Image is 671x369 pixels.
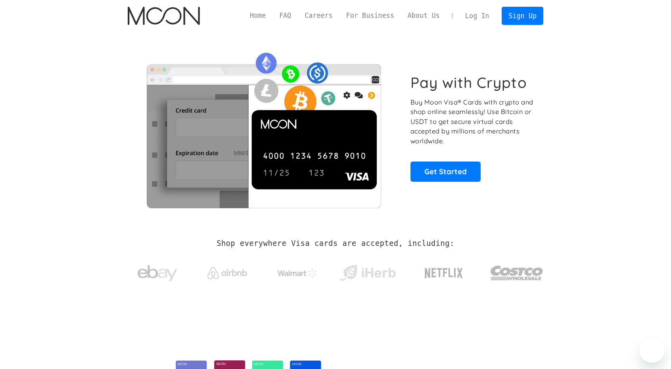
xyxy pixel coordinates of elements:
[410,74,527,91] h1: Pay with Crypto
[217,239,454,248] h2: Shop everywhere Visa cards are accepted, including:
[458,7,496,25] a: Log In
[128,7,199,25] a: home
[410,162,481,181] a: Get Started
[401,11,447,21] a: About Us
[128,7,199,25] img: Moon Logo
[490,258,543,288] img: Costco
[424,263,464,283] img: Netflix
[298,11,339,21] a: Careers
[338,263,397,283] img: iHerb
[410,97,535,146] p: Buy Moon Visa® Cards with crypto and shop online seamlessly! Use Bitcoin or USDT to get secure vi...
[339,11,401,21] a: For Business
[128,47,399,208] img: Moon Cards let you spend your crypto anywhere Visa is accepted.
[408,255,479,287] a: Netflix
[272,11,298,21] a: FAQ
[128,253,187,290] a: ebay
[338,255,397,287] a: iHerb
[198,259,257,283] a: Airbnb
[268,261,327,282] a: Walmart
[207,267,247,279] img: Airbnb
[639,337,665,363] iframe: Button to launch messaging window
[243,11,272,21] a: Home
[138,261,177,286] img: ebay
[490,250,543,292] a: Costco
[278,268,317,278] img: Walmart
[502,7,543,25] a: Sign Up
